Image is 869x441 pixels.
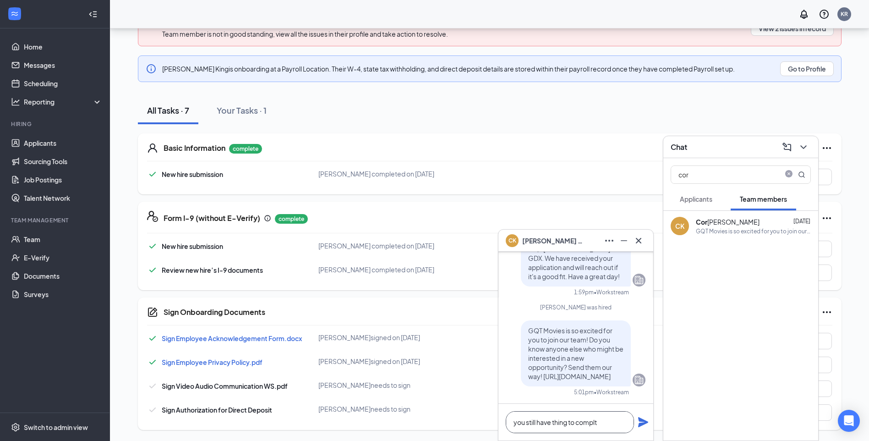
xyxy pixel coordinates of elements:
svg: CompanyDocumentIcon [147,307,158,318]
svg: Ellipses [821,307,832,318]
svg: Checkmark [147,404,158,415]
div: All Tasks · 7 [147,105,189,116]
div: CK [675,221,684,231]
svg: Checkmark [147,241,158,252]
svg: ComposeMessage [782,142,792,153]
div: 1:59pm [574,288,594,296]
a: E-Verify [24,248,102,267]
span: Review new hire’s I-9 documents [162,266,263,274]
button: ComposeMessage [780,140,794,154]
a: Applicants [24,134,102,152]
svg: Ellipses [604,235,615,246]
textarea: you still have thing to complt [506,411,634,433]
div: Reporting [24,97,103,106]
span: [PERSON_NAME] King is onboarding at a Payroll Location. Their W-4, state tax withholding, and dir... [162,65,735,73]
h5: Form I-9 (without E-Verify) [164,213,260,223]
span: [PERSON_NAME] completed on [DATE] [318,265,434,274]
a: Messages [24,56,102,74]
svg: Notifications [798,9,809,20]
div: GQT Movies is so excited for you to join our team! Do you know anyone else who might be intereste... [696,227,811,235]
span: Applicants [680,195,712,203]
svg: Company [634,275,645,286]
span: Sign Video Audio Communication WS.pdf [162,382,288,390]
a: Job Postings [24,171,102,189]
a: Documents [24,267,102,285]
svg: ChevronDown [798,142,809,153]
div: Team Management [11,216,100,224]
div: [PERSON_NAME] needs to sign [318,380,547,390]
svg: Minimize [618,235,629,246]
a: Team [24,230,102,248]
span: close-circle [783,170,794,179]
a: Sign Employee Privacy Policy.pdf [162,358,262,366]
a: Sourcing Tools [24,152,102,171]
a: Sign Employee Acknowledgement Form.docx [162,334,302,342]
div: [PERSON_NAME] [696,217,760,226]
div: [PERSON_NAME] was hired [506,303,645,311]
span: Team members [740,195,787,203]
svg: Cross [633,235,644,246]
p: complete [229,144,262,154]
div: Your Tasks · 1 [217,105,267,116]
svg: Checkmark [147,333,158,344]
svg: Info [146,63,157,74]
svg: Company [634,375,645,386]
svg: Checkmark [147,169,158,180]
svg: QuestionInfo [819,9,830,20]
div: Open Intercom Messenger [838,410,860,432]
svg: Checkmark [147,265,158,276]
span: [PERSON_NAME] completed on [DATE] [318,242,434,250]
svg: FormI9EVerifyIcon [147,211,158,222]
div: Hiring [11,120,100,128]
span: New hire submission [162,170,223,178]
div: Switch to admin view [24,423,88,432]
span: • Workstream [594,288,629,296]
b: Cor [696,218,707,226]
button: Minimize [617,233,631,248]
svg: Plane [638,417,649,428]
button: Ellipses [602,233,617,248]
a: Home [24,38,102,56]
svg: WorkstreamLogo [10,9,19,18]
h5: Basic Information [164,143,225,153]
svg: Info [264,215,271,222]
svg: Settings [11,423,20,432]
span: Sign Authorization for Direct Deposit [162,406,272,414]
button: ChevronDown [796,140,811,154]
input: Search team member [671,166,780,183]
span: close-circle [783,170,794,177]
svg: Collapse [88,10,98,19]
div: [PERSON_NAME] needs to sign [318,404,547,413]
span: [PERSON_NAME] King [522,236,586,246]
h3: Chat [671,142,687,152]
div: KR [841,10,848,18]
svg: Ellipses [821,143,832,154]
span: GQT Movies is so excited for you to join our team! Do you know anyone else who might be intereste... [528,326,623,380]
span: [PERSON_NAME] completed on [DATE] [318,170,434,178]
span: New hire submission [162,242,223,250]
svg: User [147,143,158,154]
svg: Checkmark [147,380,158,391]
button: Go to Profile [780,61,834,76]
button: Cross [631,233,646,248]
a: Surveys [24,285,102,303]
p: complete [275,214,308,224]
a: Scheduling [24,74,102,93]
svg: MagnifyingGlass [798,171,805,178]
a: Talent Network [24,189,102,207]
h5: Sign Onboarding Documents [164,307,265,317]
div: [PERSON_NAME] signed on [DATE] [318,333,547,342]
svg: Analysis [11,97,20,106]
span: • Workstream [594,388,629,396]
span: [DATE] [793,218,810,225]
button: View 2 issues in record [751,21,834,36]
div: [PERSON_NAME] signed on [DATE] [318,357,547,366]
div: 5:01pm [574,388,594,396]
svg: Checkmark [147,357,158,368]
svg: Ellipses [821,213,832,224]
span: Team member is not in good standing, view all the issues in their profile and take action to reso... [162,30,448,38]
